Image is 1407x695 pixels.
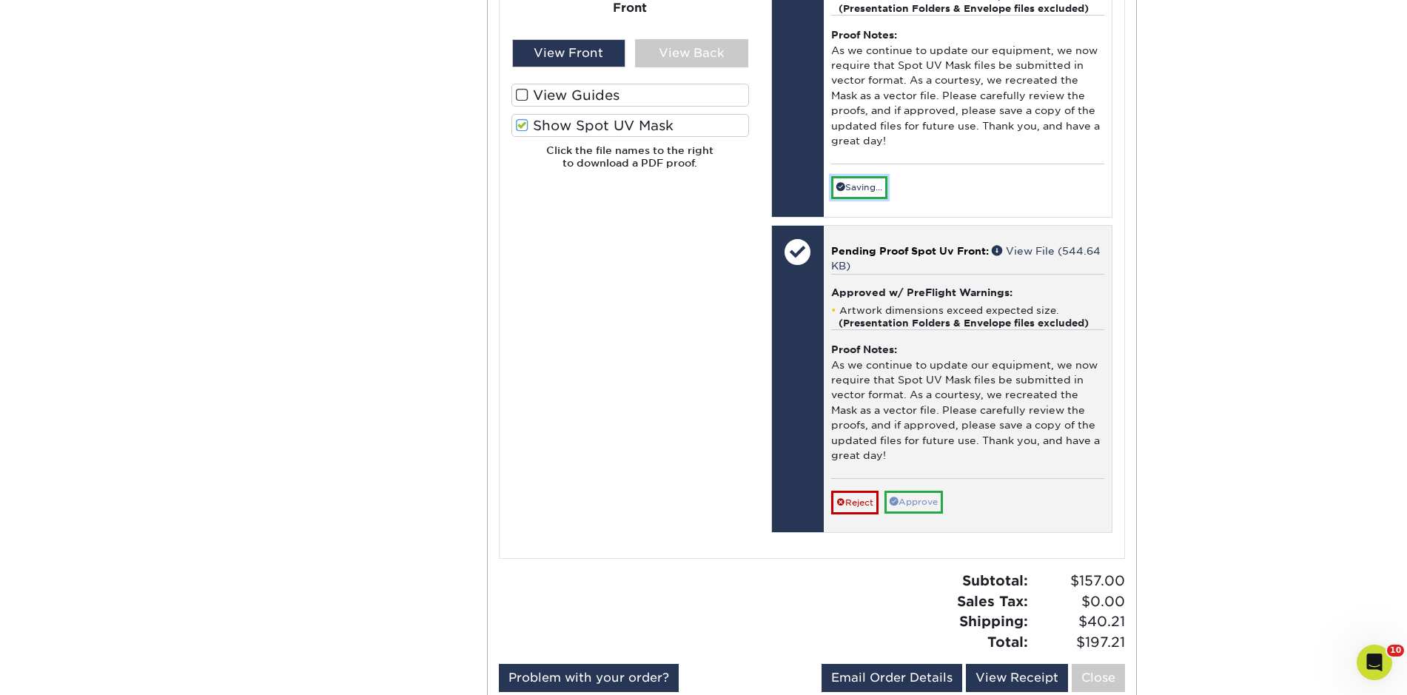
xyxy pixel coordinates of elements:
[966,664,1068,692] a: View Receipt
[831,176,887,199] a: Saving...
[839,3,1089,14] strong: (Presentation Folders & Envelope files excluded)
[957,593,1028,609] strong: Sales Tax:
[831,15,1104,164] div: As we continue to update our equipment, we now require that Spot UV Mask files be submitted in ve...
[831,286,1104,298] h4: Approved w/ PreFlight Warnings:
[1387,645,1404,657] span: 10
[1032,632,1125,653] span: $197.21
[831,29,897,41] strong: Proof Notes:
[4,650,126,690] iframe: Google Customer Reviews
[1032,611,1125,632] span: $40.21
[635,39,748,67] div: View Back
[831,329,1104,478] div: As we continue to update our equipment, we now require that Spot UV Mask files be submitted in ve...
[884,491,943,514] a: Approve
[511,144,749,181] h6: Click the file names to the right to download a PDF proof.
[831,491,879,514] a: Reject
[1032,571,1125,591] span: $157.00
[499,664,679,692] a: Problem with your order?
[512,39,625,67] div: View Front
[1072,664,1125,692] a: Close
[511,114,749,137] label: Show Spot UV Mask
[959,613,1028,629] strong: Shipping:
[831,245,989,257] span: Pending Proof Spot Uv Front:
[962,572,1028,588] strong: Subtotal:
[511,84,749,107] label: View Guides
[831,343,897,355] strong: Proof Notes:
[1357,645,1392,680] iframe: Intercom live chat
[822,664,962,692] a: Email Order Details
[1032,591,1125,612] span: $0.00
[831,304,1104,329] li: Artwork dimensions exceed expected size.
[839,318,1089,329] strong: (Presentation Folders & Envelope files excluded)
[987,634,1028,650] strong: Total:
